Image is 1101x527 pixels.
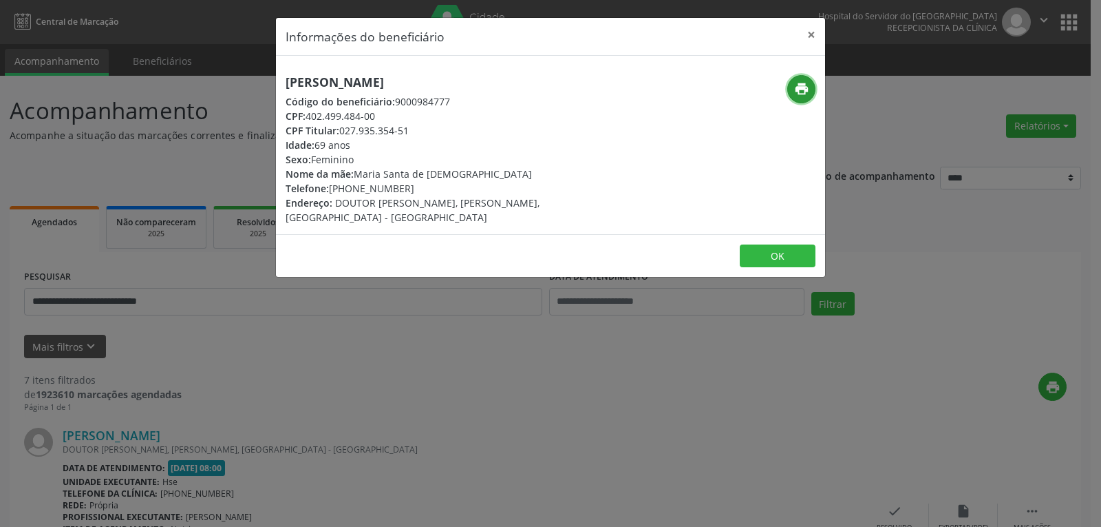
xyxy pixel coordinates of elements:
[286,181,632,196] div: [PHONE_NUMBER]
[286,123,632,138] div: 027.935.354-51
[798,18,825,52] button: Close
[286,167,354,180] span: Nome da mãe:
[740,245,815,268] button: OK
[286,138,314,152] span: Idade:
[794,81,809,96] i: print
[286,95,395,108] span: Código do beneficiário:
[286,109,632,123] div: 402.499.484-00
[787,75,815,103] button: print
[286,196,332,209] span: Endereço:
[286,138,632,152] div: 69 anos
[286,167,632,181] div: Maria Santa de [DEMOGRAPHIC_DATA]
[286,182,329,195] span: Telefone:
[286,28,445,45] h5: Informações do beneficiário
[286,110,306,123] span: CPF:
[286,75,632,90] h5: [PERSON_NAME]
[286,124,339,137] span: CPF Titular:
[286,94,632,109] div: 9000984777
[286,152,632,167] div: Feminino
[286,153,311,166] span: Sexo:
[286,196,539,224] span: DOUTOR [PERSON_NAME], [PERSON_NAME], [GEOGRAPHIC_DATA] - [GEOGRAPHIC_DATA]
